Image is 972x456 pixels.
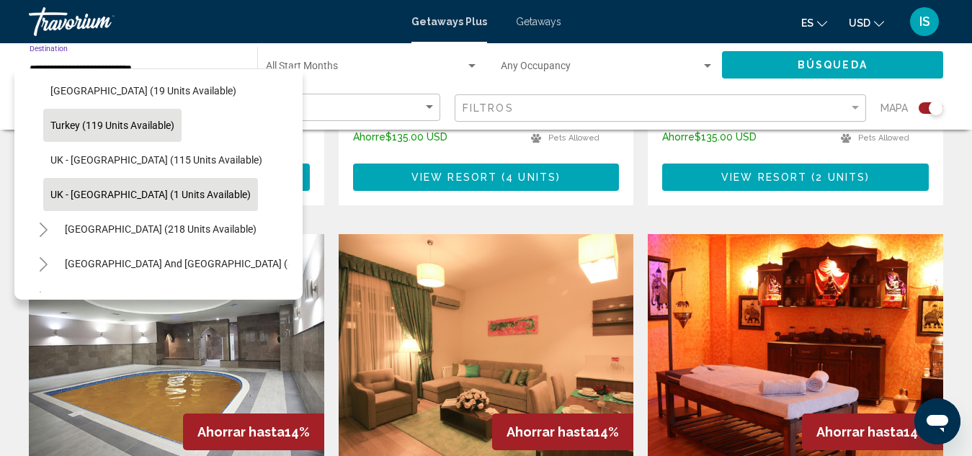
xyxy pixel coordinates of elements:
span: Ahorrar hasta [507,424,594,439]
span: Mapa [880,98,908,118]
span: USD [849,17,870,29]
a: Travorium [29,7,397,36]
button: UK - [GEOGRAPHIC_DATA] (1 units available) [43,178,258,211]
span: Turkey (119 units available) [50,120,174,131]
button: Toggle South Pacific and Oceania (83 units available) [29,249,58,278]
button: Búsqueda [722,51,943,78]
span: ( ) [807,172,870,184]
span: [GEOGRAPHIC_DATA] and [GEOGRAPHIC_DATA] (83 units available) [65,258,370,269]
div: 14% [802,413,943,450]
span: ( ) [497,172,561,184]
p: $135.00 USD [662,131,826,143]
span: UK - [GEOGRAPHIC_DATA] (115 units available) [50,154,262,166]
span: View Resort [721,172,807,184]
button: View Resort(4 units) [353,164,620,190]
button: [GEOGRAPHIC_DATA] (3,917 units available) [58,282,272,315]
span: Ahorre [353,131,385,143]
button: Turkey (119 units available) [43,109,182,142]
span: Filtros [463,102,514,114]
button: [GEOGRAPHIC_DATA] (19 units available) [43,74,244,107]
button: Toggle Australia (218 units available) [29,215,58,243]
span: 2 units [816,172,865,184]
button: User Menu [906,6,943,37]
span: es [801,17,813,29]
span: View Resort [411,172,497,184]
span: Ahorre [662,131,695,143]
span: Búsqueda [798,60,868,71]
button: View Resort(2 units) [662,164,929,190]
button: Filter [455,94,866,123]
span: IS [919,14,930,29]
span: Ahorrar hasta [197,424,285,439]
span: 4 units [506,172,556,184]
span: Ahorrar hasta [816,424,904,439]
button: [GEOGRAPHIC_DATA] (218 units available) [58,213,264,246]
div: 14% [183,413,324,450]
button: Toggle South America (3,917 units available) [29,284,58,313]
span: Pets Allowed [548,133,599,143]
a: Getaways [516,16,561,27]
button: [GEOGRAPHIC_DATA] and [GEOGRAPHIC_DATA] (83 units available) [58,247,378,280]
button: UK - [GEOGRAPHIC_DATA] (115 units available) [43,143,269,176]
iframe: Button to launch messaging window [914,398,960,444]
span: UK - [GEOGRAPHIC_DATA] (1 units available) [50,189,251,200]
a: Getaways Plus [411,16,487,27]
span: [GEOGRAPHIC_DATA] (218 units available) [65,223,257,235]
span: [GEOGRAPHIC_DATA] (19 units available) [50,85,236,97]
p: $135.00 USD [353,131,517,143]
div: 14% [492,413,633,450]
button: Change language [801,12,827,33]
button: Change currency [849,12,884,33]
span: Pets Allowed [858,133,909,143]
